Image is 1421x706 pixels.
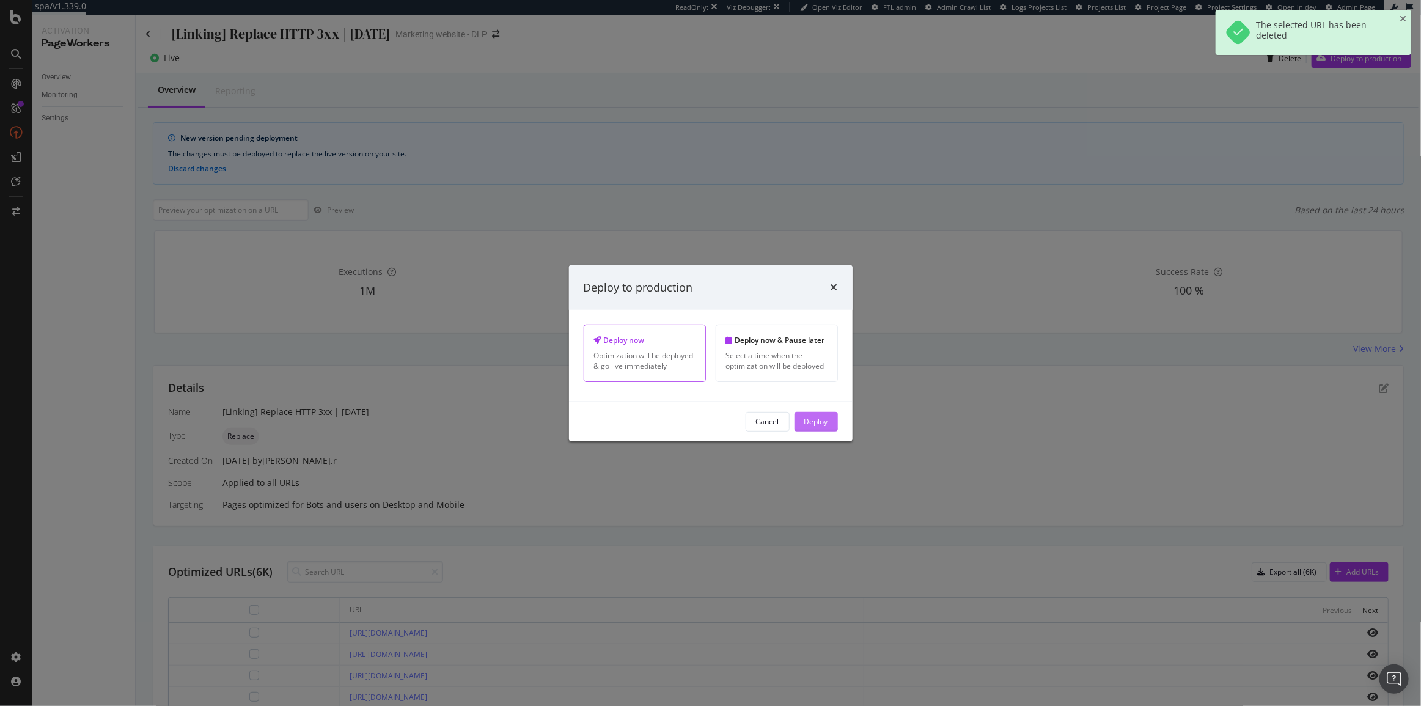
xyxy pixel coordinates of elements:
button: Deploy [795,412,838,432]
div: close toast [1400,15,1406,23]
div: Deploy now & Pause later [726,335,828,345]
div: modal [569,265,853,441]
div: Optimization will be deployed & go live immediately [594,350,696,371]
div: times [831,279,838,295]
div: Deploy to production [584,279,693,295]
div: Deploy now [594,335,696,345]
div: Deploy [804,416,828,427]
div: Open Intercom Messenger [1379,664,1409,694]
div: Cancel [756,416,779,427]
div: Select a time when the optimization will be deployed [726,350,828,371]
div: The selected URL has been deleted [1256,20,1389,45]
button: Cancel [746,412,790,432]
